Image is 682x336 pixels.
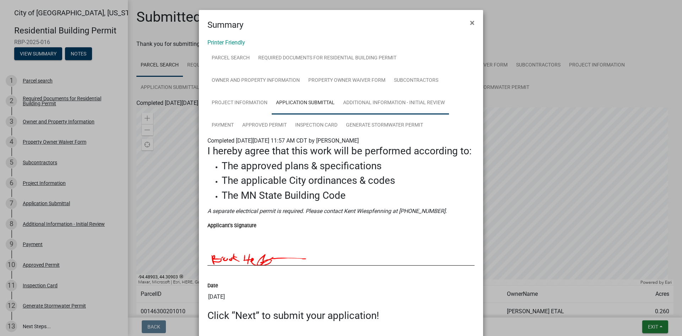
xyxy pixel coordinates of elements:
[222,190,475,202] h3: The MN State Building Code
[207,39,245,46] a: Printer Friendly
[222,175,475,187] h3: The applicable City ordinances & codes
[464,13,480,33] button: Close
[390,69,443,92] a: Subcontractors
[291,114,342,137] a: Inspection Card
[470,18,475,28] span: ×
[222,160,475,172] h3: The approved plans & specifications
[342,114,427,137] a: Generate Stormwater Permit
[207,208,447,214] i: A separate electrical permit is required. Please contact Kent Wiespfenning at [PHONE_NUMBER].
[207,230,578,265] img: AddMEt3SFDH8AAAAAElFTkSuQmCC
[272,92,339,114] a: Application Submittal
[238,114,291,137] a: Approved Permit
[304,69,390,92] a: Property Owner Waiver Form
[254,47,401,70] a: Required Documents for Residential Building Permit
[207,283,218,288] label: Date
[207,145,475,157] h3: I hereby agree that this work will be performed according to:
[207,47,254,70] a: Parcel search
[207,114,238,137] a: Payment
[207,69,304,92] a: Owner and Property Information
[207,92,272,114] a: Project Information
[207,18,243,31] h4: Summary
[207,223,256,228] label: Applicant's Signature
[339,92,449,114] a: Additional Information - Initial Review
[207,137,359,144] span: Completed [DATE][DATE] 11:57 AM CDT by [PERSON_NAME]
[207,310,475,322] h3: Click “Next” to submit your application!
